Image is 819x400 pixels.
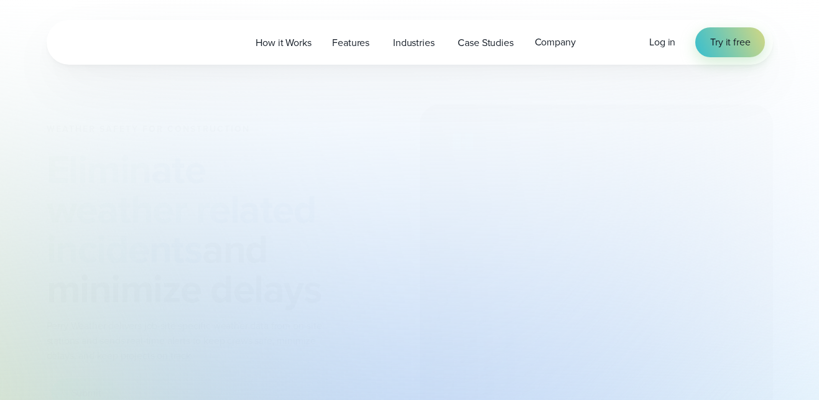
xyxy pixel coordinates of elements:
[393,35,434,50] span: Industries
[649,35,675,49] span: Log in
[332,35,369,50] span: Features
[256,35,311,50] span: How it Works
[245,30,322,55] a: How it Works
[695,27,765,57] a: Try it free
[458,35,513,50] span: Case Studies
[447,30,524,55] a: Case Studies
[649,35,675,50] a: Log in
[710,35,750,50] span: Try it free
[535,35,576,50] span: Company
